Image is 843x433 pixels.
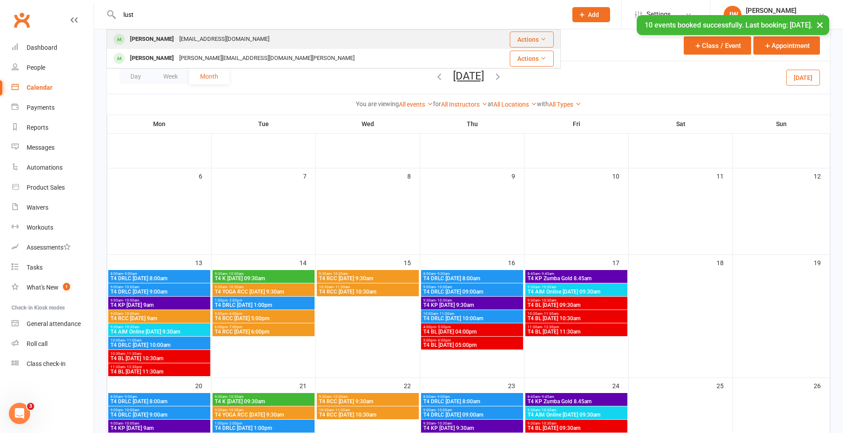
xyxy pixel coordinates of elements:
[214,408,313,412] span: 9:30am
[331,395,348,399] span: - 10:30am
[110,312,209,316] span: 9:00am
[612,168,628,183] div: 10
[12,278,94,298] a: What's New1
[319,272,417,276] span: 9:30am
[12,238,94,258] a: Assessments
[717,168,733,183] div: 11
[27,44,57,51] div: Dashboard
[746,15,796,23] div: Strive Motion
[125,338,142,342] span: - 11:00am
[540,421,556,425] span: - 10:30am
[27,264,43,271] div: Tasks
[637,15,829,35] div: 10 events booked successfully. Last booking: [DATE].
[110,302,209,308] span: T4 KP [DATE] 9am
[195,255,211,270] div: 13
[119,68,152,84] button: Day
[612,378,628,393] div: 24
[123,285,139,289] span: - 10:00am
[214,412,313,417] span: T4 YOGA RCC [DATE] 9:30am
[527,421,626,425] span: 9:30am
[195,378,211,393] div: 20
[214,312,313,316] span: 5:00pm
[453,70,484,82] button: [DATE]
[110,365,209,369] span: 11:30am
[527,276,626,281] span: T4 KP Zumba Gold 8.45am
[303,168,315,183] div: 7
[110,289,209,294] span: T4 DRLC [DATE] 9:00am
[12,118,94,138] a: Reports
[423,302,521,308] span: T4 KP [DATE] 9:30am
[572,7,610,22] button: Add
[214,276,313,281] span: T4 K [DATE] 09:30am
[733,115,830,133] th: Sun
[12,138,94,158] a: Messages
[746,7,796,15] div: [PERSON_NAME]
[27,284,59,291] div: What's New
[436,338,451,342] span: - 6:00pm
[212,115,316,133] th: Tue
[27,184,65,191] div: Product Sales
[110,276,209,281] span: T4 DRLC [DATE] 8:00am
[612,255,628,270] div: 17
[508,378,524,393] div: 23
[542,325,559,329] span: - 12:30pm
[123,272,137,276] span: - 9:00am
[404,255,420,270] div: 15
[12,178,94,198] a: Product Sales
[110,421,209,425] span: 9:00am
[110,425,209,431] span: T4 KP [DATE] 9am
[423,289,521,294] span: T4 DRLC [DATE] 09:00am
[12,198,94,218] a: Waivers
[436,285,452,289] span: - 10:00am
[423,276,521,281] span: T4 DRLC [DATE] 8:00am
[227,272,244,276] span: - 10:30am
[588,11,599,18] span: Add
[12,354,94,374] a: Class kiosk mode
[12,158,94,178] a: Automations
[123,395,137,399] span: - 9:00am
[110,325,209,329] span: 9:30am
[27,224,53,231] div: Workouts
[438,312,454,316] span: - 11:00am
[189,68,229,84] button: Month
[117,8,561,21] input: Search...
[537,100,549,107] strong: with
[319,408,417,412] span: 10:30am
[214,316,313,321] span: T4 RCC [DATE] 5:00pm
[512,168,524,183] div: 9
[27,164,63,171] div: Automations
[510,51,554,67] button: Actions
[110,412,209,417] span: T4 DRLC [DATE] 9:00am
[110,408,209,412] span: 9:00am
[27,104,55,111] div: Payments
[423,342,521,348] span: T4 BL [DATE] 05:00pm
[27,84,52,91] div: Calendar
[510,32,554,48] button: Actions
[12,258,94,278] a: Tasks
[11,9,33,31] a: Clubworx
[110,369,209,374] span: T4 BL [DATE] 11:30am
[199,168,211,183] div: 6
[433,100,441,107] strong: for
[125,352,142,356] span: - 11:30am
[423,408,521,412] span: 9:00am
[540,298,556,302] span: - 10:30am
[63,283,70,290] span: 1
[527,316,626,321] span: T4 BL [DATE] 10:30am
[542,312,559,316] span: - 11:30am
[214,298,313,302] span: 1:00pm
[540,395,554,399] span: - 9:45am
[436,408,452,412] span: - 10:00am
[814,168,830,183] div: 12
[753,36,820,55] button: Appointment
[527,425,626,431] span: T4 BL [DATE] 09:30am
[420,115,524,133] th: Thu
[316,115,420,133] th: Wed
[423,312,521,316] span: 10:00am
[527,312,626,316] span: 10:30am
[152,68,189,84] button: Week
[214,425,313,431] span: T4 DRLC [DATE] 1:00pm
[331,272,348,276] span: - 10:30am
[9,403,30,424] iframe: Intercom live chat
[549,101,581,108] a: All Types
